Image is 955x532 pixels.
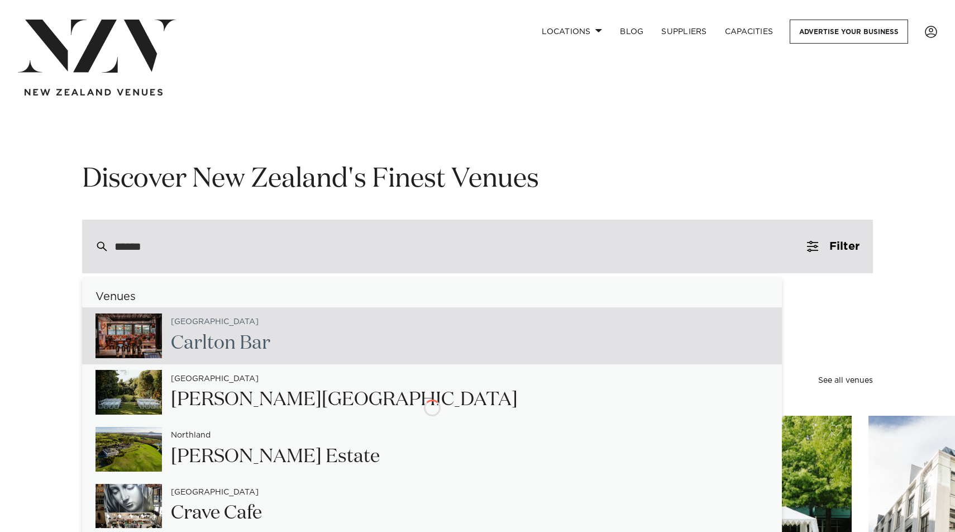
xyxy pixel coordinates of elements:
img: QpGT57fnnxY0IkzwiBOGftOeY43umlOXTbYd8B0i.jpg [95,484,162,529]
h2: [PERSON_NAME] Estate [171,444,380,469]
a: SUPPLIERS [652,20,715,44]
span: Filter [829,241,859,252]
a: Locations [533,20,611,44]
img: zMafQTva2QnZkBQEuQsuSLy9CK59dVg3hchdRIx6.jpg [95,427,162,472]
a: Capacities [716,20,782,44]
img: q4xj5ieyC3KrJotjj8CPo2LuyF4G0dkigwdHmKPW.jpg [95,313,162,358]
span: Carlt [171,334,214,353]
h2: Crave Cafe [171,501,262,526]
a: BLOG [611,20,652,44]
small: Northland [171,431,211,440]
h2: on Bar [171,331,270,356]
img: SviF8tnV6TL8Z6dZUmhQwlrNZz9No68NR35tbFQn.jpg [95,370,162,415]
h6: Venues [82,291,782,303]
img: new-zealand-venues-text.png [25,89,163,96]
h1: Discover New Zealand's Finest Venues [82,162,873,197]
h2: [PERSON_NAME][GEOGRAPHIC_DATA] [171,387,518,412]
img: nzv-logo.png [18,20,176,73]
small: [GEOGRAPHIC_DATA] [171,488,259,497]
small: [GEOGRAPHIC_DATA] [171,375,259,383]
small: [GEOGRAPHIC_DATA] [171,318,259,326]
a: See all venues [818,377,873,384]
button: Filter [794,220,873,273]
a: Advertise your business [790,20,908,44]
